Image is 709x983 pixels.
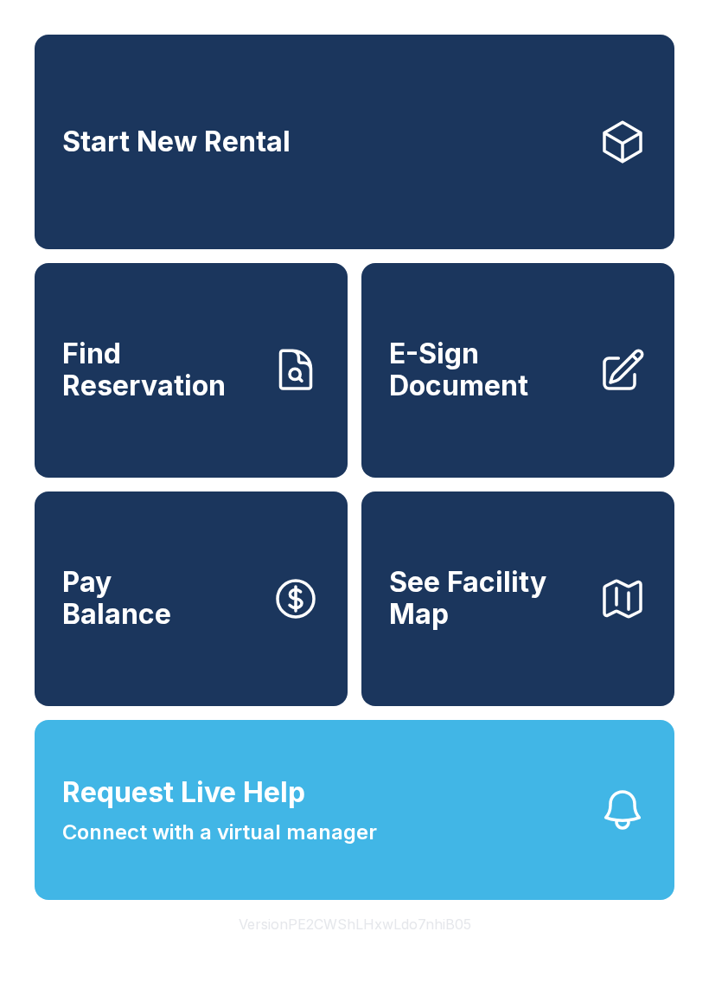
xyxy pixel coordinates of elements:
span: Start New Rental [62,126,291,158]
span: See Facility Map [389,567,584,630]
a: Start New Rental [35,35,674,249]
button: VersionPE2CWShLHxwLdo7nhiB05 [225,900,485,948]
a: E-Sign Document [361,263,674,478]
span: Find Reservation [62,338,258,402]
a: PayBalance [35,491,348,706]
button: Request Live HelpConnect with a virtual manager [35,720,674,900]
a: Find Reservation [35,263,348,478]
span: Connect with a virtual manager [62,817,377,848]
button: See Facility Map [361,491,674,706]
span: Pay Balance [62,567,171,630]
span: E-Sign Document [389,338,584,402]
span: Request Live Help [62,772,305,813]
